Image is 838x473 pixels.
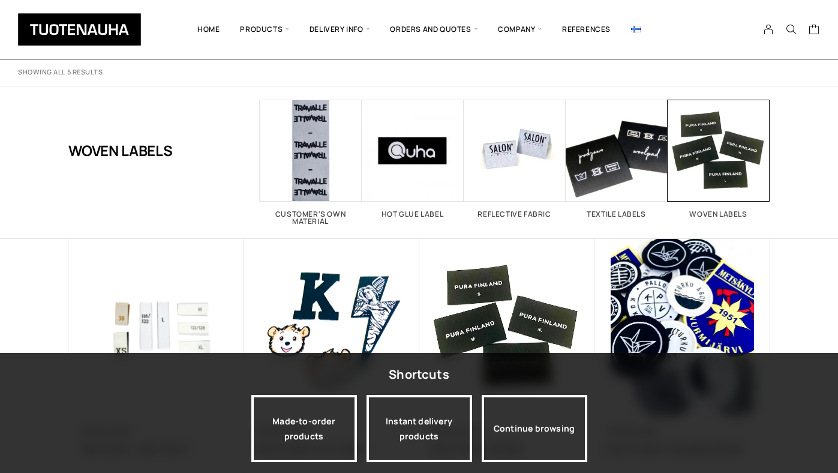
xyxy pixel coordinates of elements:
[389,364,449,385] div: Shortcuts
[230,9,299,50] span: Products
[464,100,566,218] a: Visit product category Reflective fabric
[757,24,780,35] a: My Account
[380,9,488,50] span: Orders and quotes
[18,13,141,46] img: Tuotenauha Oy
[809,23,820,38] a: Cart
[260,100,362,225] a: Visit product category Customer's own material
[482,395,587,462] div: Continue browsing
[299,9,380,50] span: Delivery info
[566,211,668,218] h2: Textile labels
[367,395,472,462] a: Instant delivery products
[780,24,803,35] button: Search
[566,100,668,218] a: Visit product category Textile labels
[18,68,103,77] p: Showing all 5 results
[631,26,641,32] img: Suomi
[362,211,464,218] h2: Hot glue label
[251,395,357,462] a: Made-to-order products
[187,9,230,50] a: Home
[668,211,770,218] h2: Woven labels
[68,100,173,202] h1: Woven labels
[362,100,464,218] a: Visit product category Hot glue label
[668,100,770,218] a: Visit product category Woven labels
[488,9,552,50] span: Company
[464,211,566,218] h2: Reflective fabric
[552,9,621,50] a: References
[260,211,362,225] h2: Customer's own material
